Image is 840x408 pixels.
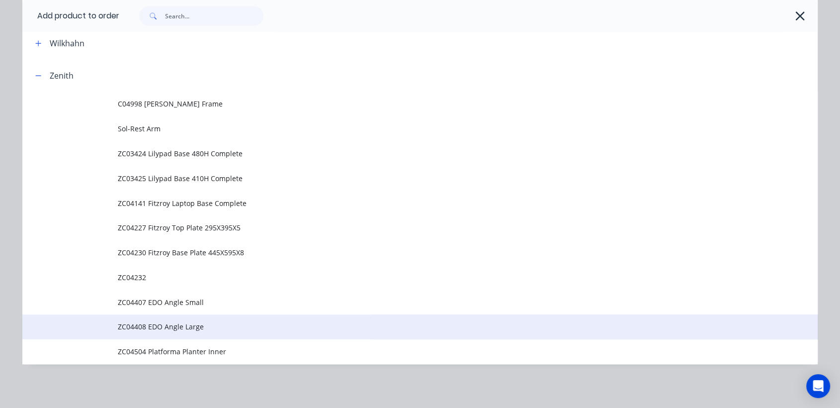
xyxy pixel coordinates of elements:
span: C04998 [PERSON_NAME] Frame [118,99,677,109]
span: ZC04141 Fitzroy Laptop Base Complete [118,198,677,208]
span: ZC04232 [118,272,677,283]
span: Sol-Rest Arm [118,123,677,134]
div: Wilkhahn [50,37,84,49]
span: ZC04407 EDO Angle Small [118,297,677,307]
div: Open Intercom Messenger [806,374,830,398]
input: Search... [165,6,263,26]
span: ZC03424 Lilypad Base 480H Complete [118,148,677,159]
span: ZC04230 Fitzroy Base Plate 445X595X8 [118,247,677,258]
span: ZC04408 EDO Angle Large [118,321,677,332]
div: Zenith [50,70,74,82]
span: ZC03425 Lilypad Base 410H Complete [118,173,677,184]
span: ZC04504 Platforma Planter Inner [118,346,677,357]
span: ZC04227 Fitzroy Top Plate 295X395X5 [118,222,677,233]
